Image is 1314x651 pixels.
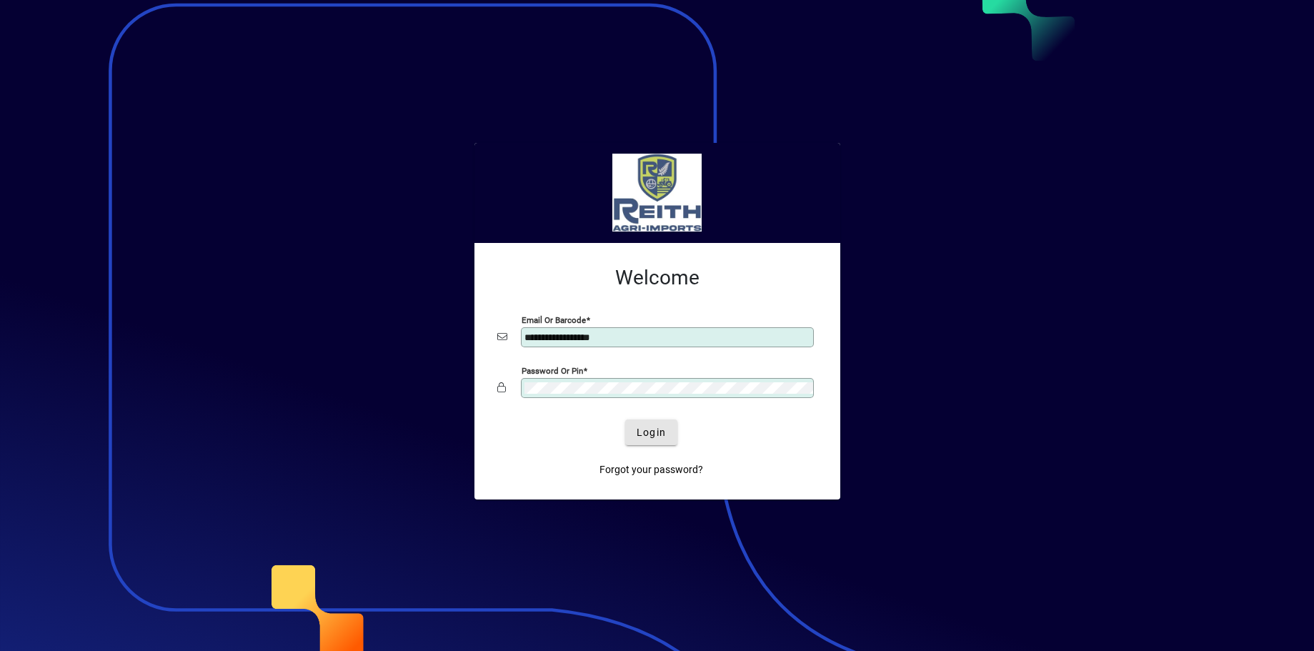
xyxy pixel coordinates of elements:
h2: Welcome [497,266,817,290]
span: Forgot your password? [599,462,703,477]
button: Login [625,419,677,445]
a: Forgot your password? [594,457,709,482]
mat-label: Email or Barcode [522,315,586,325]
span: Login [637,425,666,440]
mat-label: Password or Pin [522,366,583,376]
